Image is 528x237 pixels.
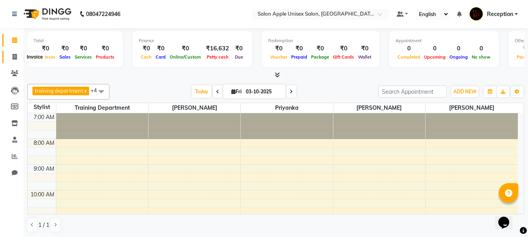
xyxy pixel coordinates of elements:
input: 2025-10-03 [243,86,283,98]
span: No show [470,54,492,60]
div: Appointment [396,37,492,44]
span: priyanka [241,103,333,113]
div: 9:00 AM [32,165,56,173]
div: ₹0 [73,44,94,53]
span: Gift Cards [331,54,356,60]
span: Reception [487,10,513,18]
span: Wallet [356,54,373,60]
div: 7:00 AM [32,113,56,121]
span: Products [94,54,116,60]
span: Cash [139,54,154,60]
span: Upcoming [422,54,447,60]
div: ₹0 [168,44,203,53]
div: ₹0 [309,44,331,53]
b: 08047224946 [86,3,120,25]
div: ₹0 [356,44,373,53]
div: 0 [422,44,447,53]
span: Petty cash [205,54,231,60]
div: ₹0 [94,44,116,53]
div: ₹0 [139,44,154,53]
img: logo [20,3,73,25]
span: Due [233,54,245,60]
div: ₹0 [232,44,246,53]
div: 10:00 AM [29,191,56,199]
div: 0 [396,44,422,53]
input: Search Appointment [378,86,447,98]
div: Stylist [28,103,56,111]
span: Completed [396,54,422,60]
div: ₹16,632 [203,44,232,53]
span: [PERSON_NAME] [149,103,240,113]
div: ₹0 [154,44,168,53]
div: Invoice [25,52,45,62]
div: 0 [470,44,492,53]
a: x [83,87,87,94]
div: ₹0 [268,44,289,53]
span: 1 / 1 [38,221,49,229]
span: Package [309,54,331,60]
span: +4 [91,87,103,93]
div: ₹0 [34,44,57,53]
img: Reception [469,7,483,21]
span: Card [154,54,168,60]
div: Redemption [268,37,373,44]
span: Online/Custom [168,54,203,60]
span: ADD NEW [453,89,476,94]
span: Today [192,86,211,98]
span: [PERSON_NAME] [333,103,425,113]
div: 8:00 AM [32,139,56,147]
span: Sales [57,54,73,60]
div: Finance [139,37,246,44]
span: Prepaid [289,54,309,60]
span: Ongoing [447,54,470,60]
button: ADD NEW [451,86,478,97]
iframe: chat widget [495,206,520,229]
span: Voucher [268,54,289,60]
div: ₹0 [331,44,356,53]
span: [PERSON_NAME] [426,103,518,113]
span: training department [56,103,148,113]
div: Total [34,37,116,44]
span: training department [35,87,83,94]
div: ₹0 [57,44,73,53]
span: Services [73,54,94,60]
span: Fri [229,89,243,94]
div: 0 [447,44,470,53]
div: ₹0 [289,44,309,53]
